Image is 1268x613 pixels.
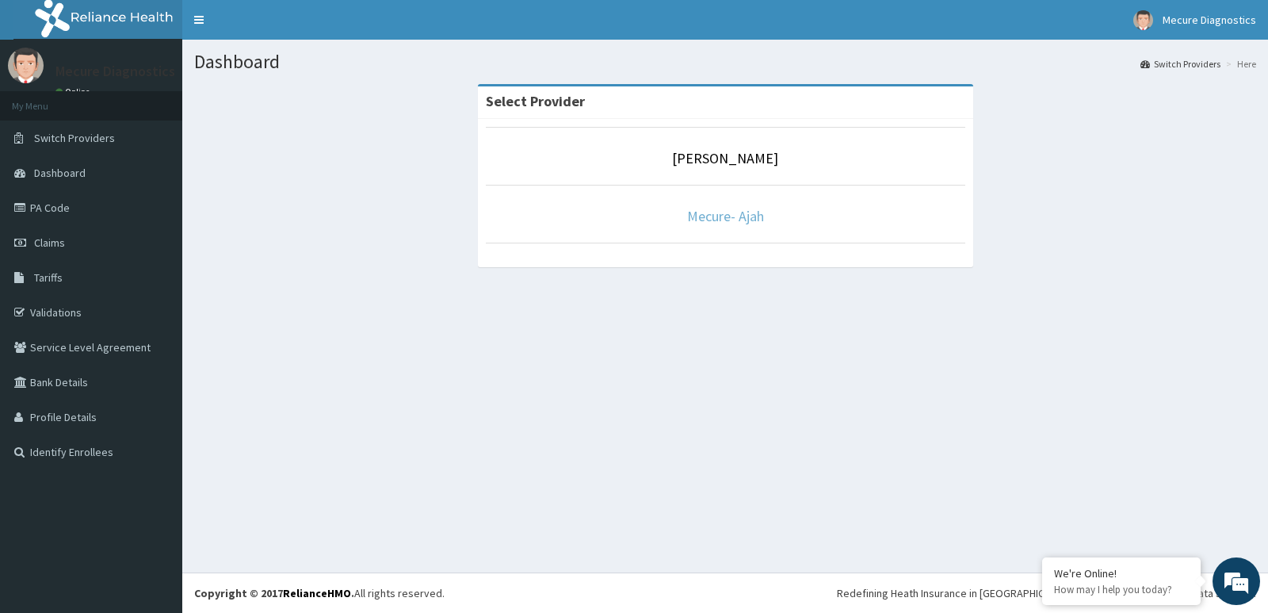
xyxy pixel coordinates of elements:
[194,586,354,600] strong: Copyright © 2017 .
[182,573,1268,613] footer: All rights reserved.
[8,48,44,83] img: User Image
[1054,566,1189,580] div: We're Online!
[1140,57,1220,71] a: Switch Providers
[194,52,1256,72] h1: Dashboard
[486,92,585,110] strong: Select Provider
[1163,13,1256,27] span: Mecure Diagnostics
[837,585,1256,601] div: Redefining Heath Insurance in [GEOGRAPHIC_DATA] using Telemedicine and Data Science!
[1054,583,1189,596] p: How may I help you today?
[34,131,115,145] span: Switch Providers
[1222,57,1256,71] li: Here
[34,236,65,250] span: Claims
[55,86,94,98] a: Online
[34,270,63,285] span: Tariffs
[672,149,778,167] a: [PERSON_NAME]
[687,207,764,225] a: Mecure- Ajah
[1133,10,1153,30] img: User Image
[55,64,175,79] p: Mecure Diagnostics
[283,586,351,600] a: RelianceHMO
[34,166,86,180] span: Dashboard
